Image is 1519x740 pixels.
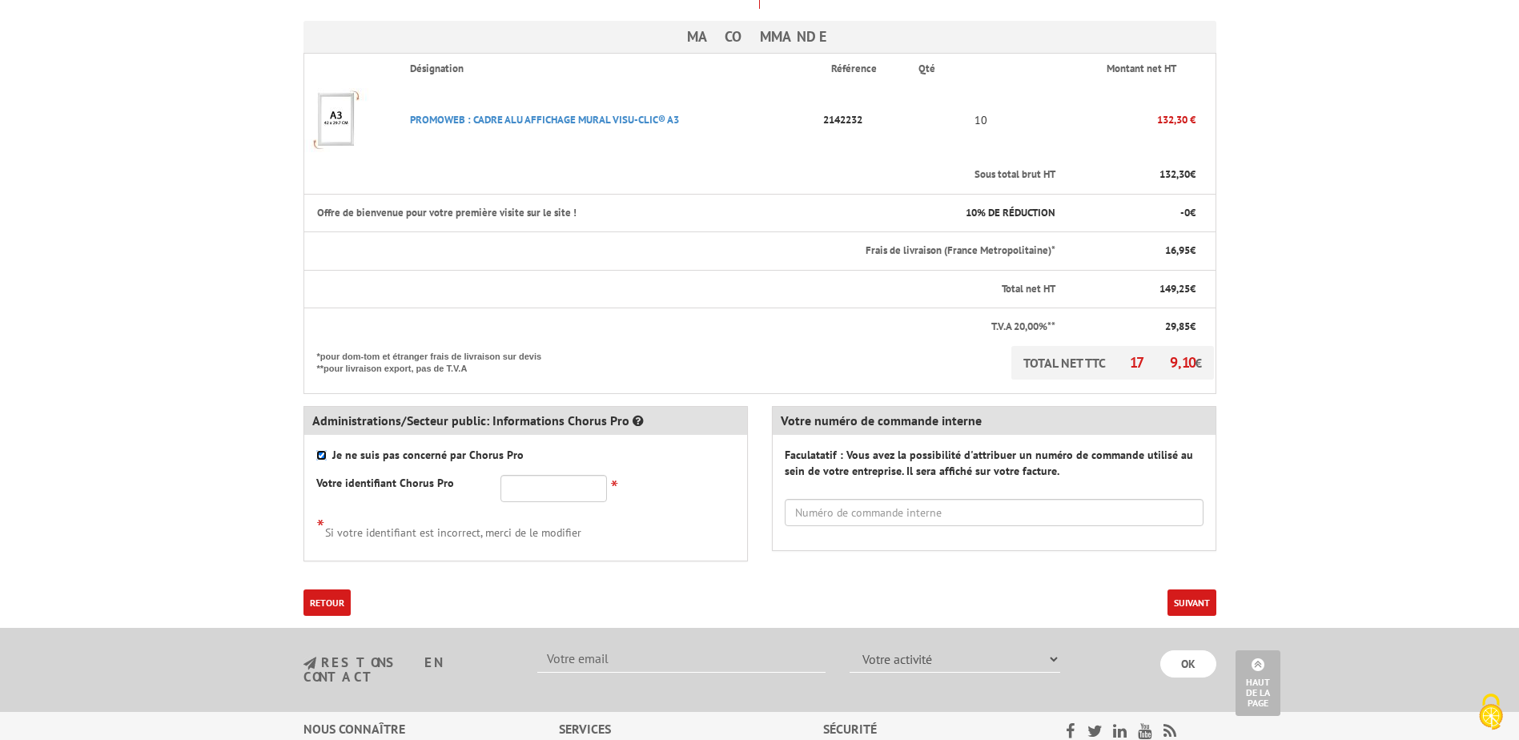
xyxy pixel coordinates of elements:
[818,54,906,84] th: Référence
[1070,167,1196,183] p: €
[906,84,1057,156] td: 10
[1130,353,1195,372] span: 179,10
[303,589,351,616] a: Retour
[773,407,1216,435] div: Votre numéro de commande interne
[1236,650,1280,716] a: Haut de la page
[303,194,906,232] th: Offre de bienvenue pour votre première visite sur le site !
[1165,243,1190,257] span: 16,95
[410,113,679,127] a: PROMOWEB : CADRE ALU AFFICHAGE MURAL VISU-CLIC® A3
[823,720,1024,738] div: Sécurité
[317,320,1055,335] p: T.V.A 20,00%**
[304,407,747,435] div: Administrations/Secteur public: Informations Chorus Pro
[785,499,1204,526] input: Numéro de commande interne
[1070,282,1196,297] p: €
[818,106,906,134] p: 2142232
[397,54,818,84] th: Désignation
[1165,320,1190,333] span: 29,85
[332,448,524,462] strong: Je ne suis pas concerné par Chorus Pro
[303,720,559,738] div: Nous connaître
[1070,320,1196,335] p: €
[1159,282,1190,296] span: 149,25
[1070,206,1196,221] p: - €
[316,475,454,491] label: Votre identifiant Chorus Pro
[1159,167,1190,181] span: 132,30
[316,514,735,541] div: Si votre identifiant est incorrect, merci de le modifier
[1160,650,1216,678] input: OK
[303,21,1216,53] h3: Ma commande
[317,346,557,376] p: *pour dom-tom et étranger frais de livraison sur devis **pour livraison export, pas de T.V.A
[303,156,1057,194] th: Sous total brut HT
[316,450,327,460] input: Je ne suis pas concerné par Chorus Pro
[303,270,1057,308] th: Total net HT
[1184,206,1190,219] span: 0
[918,206,1055,221] p: % DE RÉDUCTION
[1070,243,1196,259] p: €
[1057,106,1196,134] p: 132,30 €
[559,720,824,738] div: Services
[303,232,1057,271] th: Frais de livraison (France Metropolitaine)*
[304,88,368,152] img: PROMOWEB : CADRE ALU AFFICHAGE MURAL VISU-CLIC® A3
[785,447,1204,479] label: Faculatatif : Vous avez la possibilité d'attribuer un numéro de commande utilisé au sein de votre...
[906,54,1057,84] th: Qté
[1011,346,1214,380] p: TOTAL NET TTC €
[1463,686,1519,740] button: Cookies (fenêtre modale)
[303,657,316,670] img: newsletter.jpg
[303,656,514,684] h3: restons en contact
[1070,62,1214,77] p: Montant net HT
[1167,589,1216,616] button: Suivant
[1471,692,1511,732] img: Cookies (fenêtre modale)
[966,206,977,219] span: 10
[537,645,826,673] input: Votre email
